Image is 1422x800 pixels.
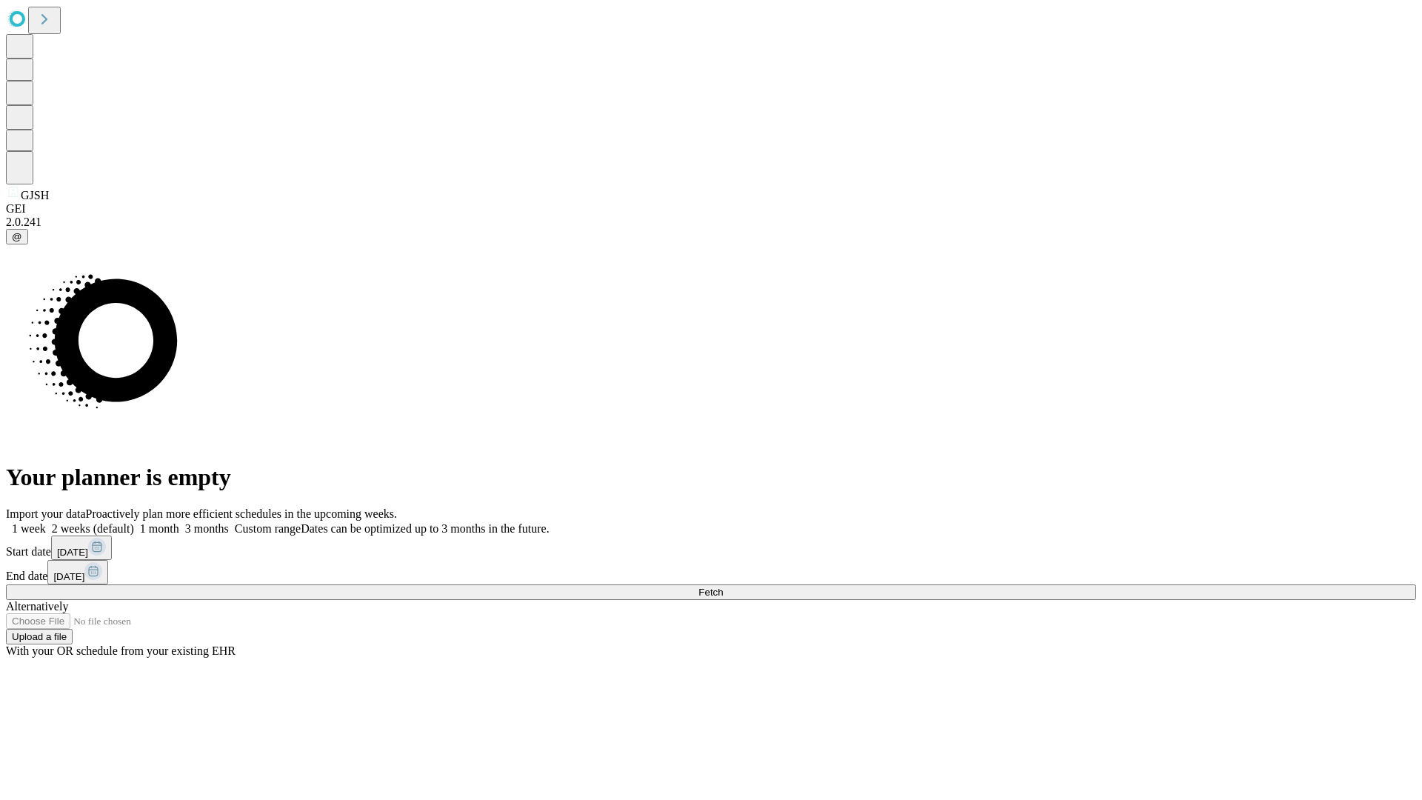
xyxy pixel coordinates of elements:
button: [DATE] [47,560,108,584]
h1: Your planner is empty [6,464,1416,491]
span: Dates can be optimized up to 3 months in the future. [301,522,549,535]
span: With your OR schedule from your existing EHR [6,644,236,657]
span: GJSH [21,189,49,201]
span: Custom range [235,522,301,535]
button: Fetch [6,584,1416,600]
span: @ [12,231,22,242]
div: Start date [6,536,1416,560]
button: @ [6,229,28,244]
button: Upload a file [6,629,73,644]
span: Alternatively [6,600,68,613]
span: 3 months [185,522,229,535]
span: 1 week [12,522,46,535]
span: 2 weeks (default) [52,522,134,535]
div: 2.0.241 [6,216,1416,229]
span: 1 month [140,522,179,535]
span: [DATE] [57,547,88,558]
div: GEI [6,202,1416,216]
button: [DATE] [51,536,112,560]
span: Import your data [6,507,86,520]
span: [DATE] [53,571,84,582]
span: Proactively plan more efficient schedules in the upcoming weeks. [86,507,397,520]
div: End date [6,560,1416,584]
span: Fetch [698,587,723,598]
